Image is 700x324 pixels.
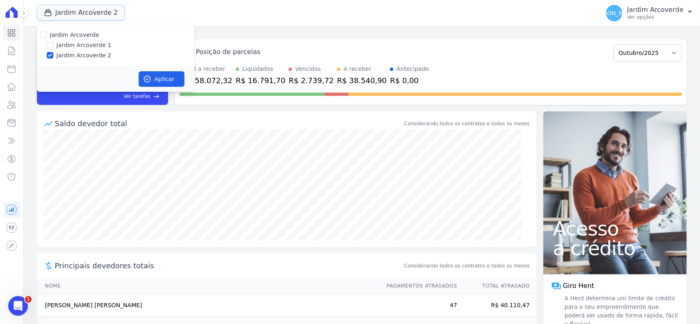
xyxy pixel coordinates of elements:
div: Vencidos [295,65,321,73]
span: [PERSON_NAME] [590,10,638,16]
div: Antecipado [397,65,429,73]
div: R$ 38.540,90 [337,75,387,86]
span: Giro Hent [563,281,594,291]
span: Ver tarefas [123,93,150,100]
div: R$ 0,00 [390,75,429,86]
span: east [154,93,160,100]
div: Posição de parcelas [196,47,261,57]
div: R$ 16.791,70 [236,75,285,86]
button: Jardim Arcoverde 2 [37,5,125,20]
div: Liquidados [242,65,274,73]
th: Nome [37,278,379,295]
div: A receber [344,65,372,73]
div: Saldo devedor total [55,118,403,129]
iframe: Intercom live chat [8,296,28,316]
label: Jardim Arcoverde 1 [57,41,112,50]
button: [PERSON_NAME] Jardim Arcoverde Ver opções [600,2,700,25]
span: a crédito [553,238,677,258]
button: Aplicar [139,71,185,87]
span: 1 [25,296,32,303]
label: Jardim Arcoverde 2 [57,51,112,60]
div: R$ 2.739,72 [289,75,334,86]
span: Acesso [553,219,677,238]
td: R$ 40.110,47 [458,295,536,317]
span: Principais devedores totais [55,260,403,271]
p: Jardim Arcoverde [627,6,684,14]
a: Ver tarefas east [67,93,160,100]
label: Jardim Arcoverde [50,32,99,38]
p: Ver opções [627,14,684,20]
div: Total a receber [183,65,233,73]
div: Considerando todos os contratos e todos os meses [404,120,530,127]
td: 47 [379,295,458,317]
th: Pagamentos Atrasados [379,278,458,295]
span: Considerando todos os contratos e todos os meses [404,262,530,270]
td: [PERSON_NAME] [PERSON_NAME] [37,295,379,317]
th: Total Atrasado [458,278,536,295]
div: R$ 58.072,32 [183,75,233,86]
